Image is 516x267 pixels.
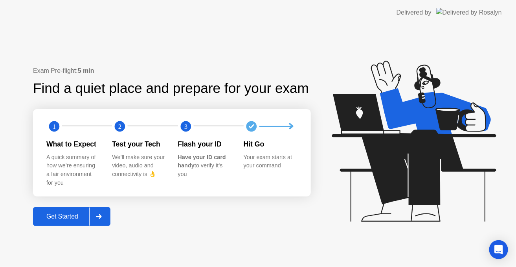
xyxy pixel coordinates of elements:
b: 5 min [78,67,94,74]
div: We’ll make sure your video, audio and connectivity is 👌 [112,153,165,179]
div: Exam Pre-flight: [33,66,311,76]
div: Hit Go [244,139,297,149]
div: Test your Tech [112,139,165,149]
button: Get Started [33,207,110,226]
div: Open Intercom Messenger [489,240,508,259]
text: 3 [184,123,187,130]
div: Delivered by [397,8,432,17]
text: 1 [53,123,56,130]
div: What to Expect [46,139,99,149]
div: Flash your ID [178,139,231,149]
div: Your exam starts at your command [244,153,297,170]
img: Delivered by Rosalyn [436,8,502,17]
div: Get Started [35,213,89,220]
text: 2 [118,123,121,130]
div: Find a quiet place and prepare for your exam [33,78,310,99]
div: to verify it’s you [178,153,231,179]
b: Have your ID card handy [178,154,226,169]
div: A quick summary of how we’re ensuring a fair environment for you [46,153,99,187]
